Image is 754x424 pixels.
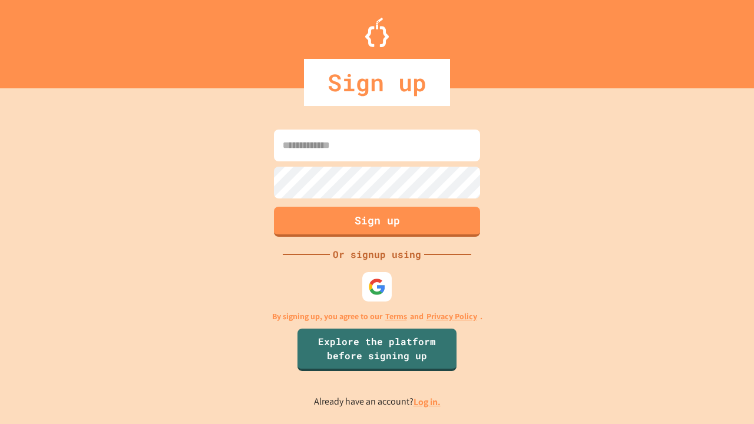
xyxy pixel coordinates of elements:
[365,18,389,47] img: Logo.svg
[330,247,424,261] div: Or signup using
[426,310,477,323] a: Privacy Policy
[414,396,441,408] a: Log in.
[385,310,407,323] a: Terms
[368,278,386,296] img: google-icon.svg
[272,310,482,323] p: By signing up, you agree to our and .
[274,207,480,237] button: Sign up
[314,395,441,409] p: Already have an account?
[304,59,450,106] div: Sign up
[297,329,457,371] a: Explore the platform before signing up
